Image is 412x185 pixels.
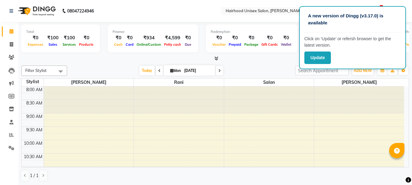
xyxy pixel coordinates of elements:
span: Cash [113,42,124,47]
div: ₹0 [211,34,227,41]
span: Sales [47,42,59,47]
span: Salon [224,79,314,86]
div: ₹0 [183,34,193,41]
span: Filter Stylist [25,68,47,73]
div: ₹0 [227,34,243,41]
span: Wallet [279,42,293,47]
span: Online/Custom [135,42,163,47]
span: Package [243,42,260,47]
div: ₹4,599 [163,34,183,41]
div: ₹100 [61,34,77,41]
span: Gift Cards [260,42,279,47]
span: Expenses [26,42,45,47]
span: Today [139,66,155,75]
div: 10:30 AM [23,154,44,160]
div: Total [26,29,95,34]
div: ₹0 [26,34,45,41]
div: ₹0 [113,34,124,41]
div: ₹100 [45,34,61,41]
span: 1 / 1 [30,173,38,179]
span: ADD NEW [354,68,372,73]
input: 2025-09-01 [182,66,213,75]
img: logo [16,2,57,20]
div: ₹0 [77,34,95,41]
div: Finance [113,29,193,34]
span: Voucher [211,42,227,47]
div: 11:00 AM [23,167,44,173]
div: 10:00 AM [23,140,44,147]
iframe: chat widget [386,161,406,179]
div: 9:30 AM [25,127,44,133]
p: Click on ‘Update’ or refersh browser to get the latest version. [304,36,401,48]
div: Redemption [211,29,293,34]
span: Rani [134,79,224,86]
span: Card [124,42,135,47]
div: 9:00 AM [25,113,44,120]
span: Due [183,42,193,47]
span: Services [61,42,77,47]
div: 8:00 AM [25,87,44,93]
div: ₹0 [279,34,293,41]
p: A new version of Dingg (v3.17.0) is available [308,12,397,26]
span: Mon [169,68,182,73]
input: Search Appointment [295,66,349,75]
b: 08047224946 [67,2,94,20]
div: ₹0 [243,34,260,41]
span: [PERSON_NAME] [44,79,134,86]
button: ADD NEW [352,66,373,75]
div: ₹0 [124,34,135,41]
div: ₹934 [135,34,163,41]
div: ₹0 [260,34,279,41]
span: Products [77,42,95,47]
span: Petty cash [163,42,183,47]
span: Prepaid [227,42,243,47]
span: [PERSON_NAME] [314,79,404,86]
span: 1 [380,5,383,9]
div: Stylist [22,79,44,85]
button: Update [304,52,331,64]
div: 8:30 AM [25,100,44,106]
